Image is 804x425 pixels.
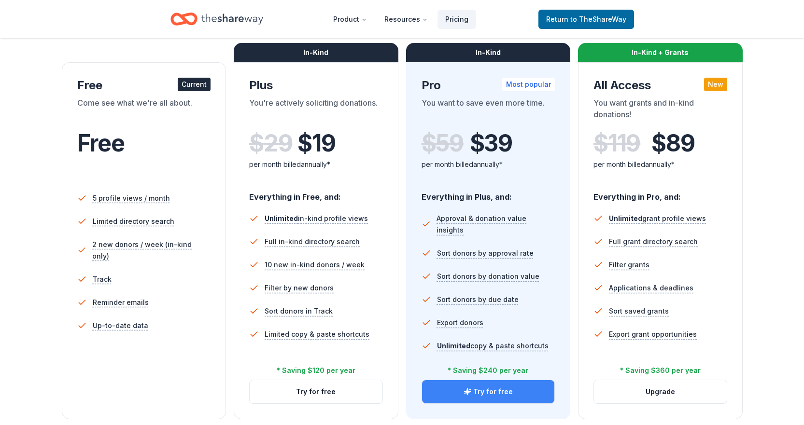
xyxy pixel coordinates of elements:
[437,10,476,29] a: Pricing
[422,97,555,124] div: You want to save even more time.
[297,130,335,157] span: $ 19
[406,43,571,62] div: In-Kind
[593,97,727,124] div: You want grants and in-kind donations!
[93,274,112,285] span: Track
[249,183,383,203] div: Everything in Free, and:
[609,305,669,317] span: Sort saved grants
[265,214,298,222] span: Unlimited
[437,317,483,329] span: Export donors
[620,365,701,376] div: * Saving $360 per year
[502,78,555,91] div: Most popular
[325,8,476,30] nav: Main
[578,43,743,62] div: In-Kind + Grants
[249,78,383,93] div: Plus
[593,159,727,170] div: per month billed annually*
[422,183,555,203] div: Everything in Plus, and:
[609,214,706,222] span: grant profile views
[234,43,398,62] div: In-Kind
[437,294,519,305] span: Sort donors by due date
[422,159,555,170] div: per month billed annually*
[77,129,125,157] span: Free
[93,320,148,331] span: Up-to-date data
[249,97,383,124] div: You're actively soliciting donations.
[437,271,539,282] span: Sort donors by donation value
[93,297,149,308] span: Reminder emails
[249,159,383,170] div: per month billed annually*
[178,78,211,91] div: Current
[470,130,512,157] span: $ 39
[651,130,694,157] span: $ 89
[593,183,727,203] div: Everything in Pro, and:
[265,214,368,222] span: in-kind profile views
[325,10,375,29] button: Product
[609,214,642,222] span: Unlimited
[594,380,727,403] button: Upgrade
[93,192,170,204] span: 5 profile views / month
[265,259,365,271] span: 10 new in-kind donors / week
[277,365,355,376] div: * Saving $120 per year
[448,365,528,376] div: * Saving $240 per year
[77,97,211,124] div: Come see what we're all about.
[609,236,698,247] span: Full grant directory search
[77,78,211,93] div: Free
[609,329,697,340] span: Export grant opportunities
[546,14,626,25] span: Return
[265,282,334,294] span: Filter by new donors
[437,342,470,350] span: Unlimited
[422,78,555,93] div: Pro
[704,78,727,91] div: New
[437,342,549,350] span: copy & paste shortcuts
[570,15,626,23] span: to TheShareWay
[538,10,634,29] a: Returnto TheShareWay
[422,380,555,403] button: Try for free
[250,380,382,403] button: Try for free
[377,10,436,29] button: Resources
[265,305,333,317] span: Sort donors in Track
[265,236,360,247] span: Full in-kind directory search
[170,8,263,30] a: Home
[437,247,534,259] span: Sort donors by approval rate
[609,282,693,294] span: Applications & deadlines
[437,213,555,236] span: Approval & donation value insights
[593,78,727,93] div: All Access
[92,239,211,262] span: 2 new donors / week (in-kind only)
[609,259,649,271] span: Filter grants
[265,329,369,340] span: Limited copy & paste shortcuts
[93,216,174,227] span: Limited directory search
